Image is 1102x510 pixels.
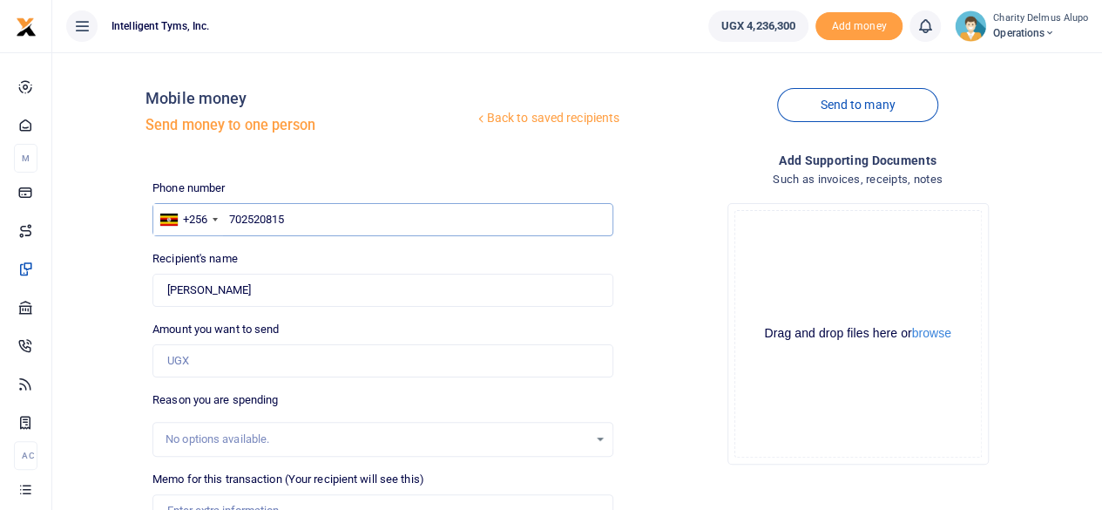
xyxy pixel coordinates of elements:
span: Operations [993,25,1088,41]
label: Phone number [152,180,225,197]
label: Reason you are spending [152,391,278,409]
a: profile-user Charity Delmus Alupo Operations [955,10,1088,42]
span: UGX 4,236,300 [721,17,795,35]
img: logo-small [16,17,37,37]
input: Loading name... [152,274,613,307]
li: Toup your wallet [815,12,903,41]
li: M [14,144,37,173]
a: UGX 4,236,300 [708,10,808,42]
div: Drag and drop files here or [735,325,981,342]
li: Ac [14,441,37,470]
a: Back to saved recipients [474,103,621,134]
h4: Such as invoices, receipts, notes [627,170,1088,189]
h4: Mobile money [145,89,473,108]
a: logo-small logo-large logo-large [16,19,37,32]
span: Intelligent Tyms, Inc. [105,18,216,34]
h4: Add supporting Documents [627,151,1088,170]
button: browse [912,327,951,339]
div: File Uploader [727,203,989,465]
li: Wallet ballance [701,10,815,42]
small: Charity Delmus Alupo [993,11,1088,26]
label: Amount you want to send [152,321,279,338]
div: Uganda: +256 [153,204,223,235]
label: Recipient's name [152,250,238,268]
a: Add money [815,18,903,31]
a: Send to many [777,88,937,122]
input: UGX [152,344,613,377]
label: Memo for this transaction (Your recipient will see this) [152,471,424,488]
input: Enter phone number [152,203,613,236]
img: profile-user [955,10,986,42]
div: +256 [183,211,207,228]
span: Add money [815,12,903,41]
h5: Send money to one person [145,117,473,134]
div: No options available. [166,431,588,448]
